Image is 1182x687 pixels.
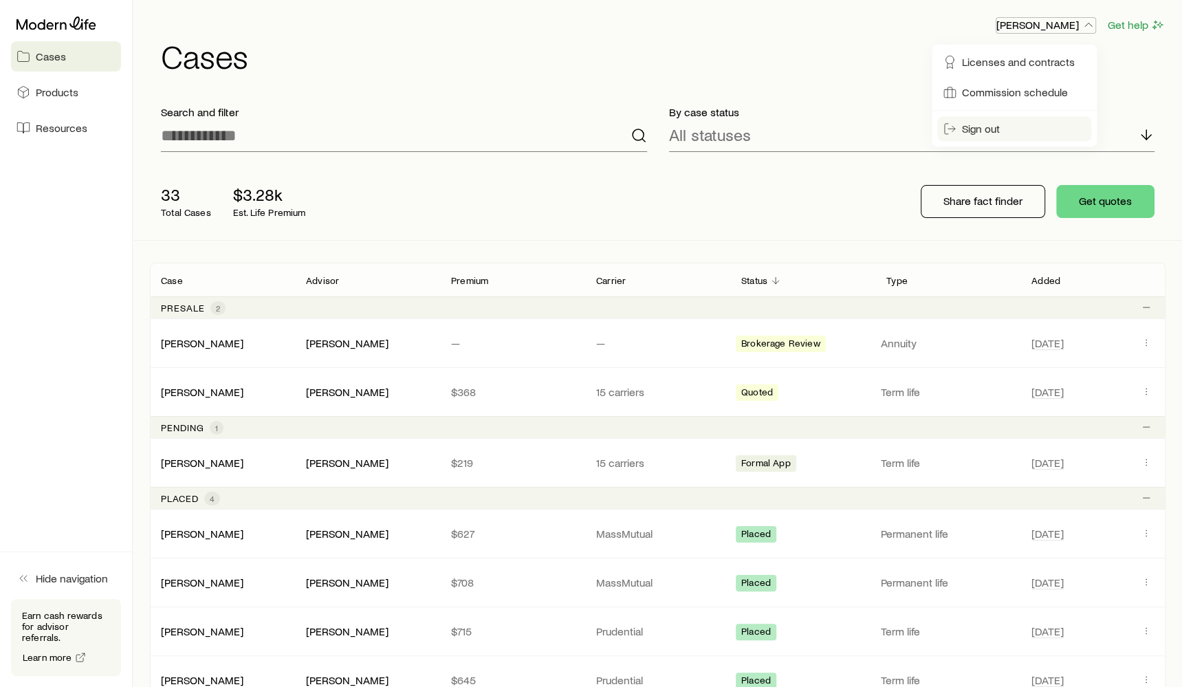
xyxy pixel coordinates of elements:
[741,577,771,591] span: Placed
[11,77,121,107] a: Products
[881,385,1015,399] p: Term life
[451,527,574,541] p: $627
[161,105,647,119] p: Search and filter
[161,493,199,504] p: Placed
[161,336,243,349] a: [PERSON_NAME]
[937,50,1091,74] a: Licenses and contracts
[215,422,218,433] span: 1
[596,576,719,589] p: MassMutual
[11,599,121,676] div: Earn cash rewards for advisor referrals.Learn more
[161,456,243,470] div: [PERSON_NAME]
[306,336,388,351] div: [PERSON_NAME]
[596,527,719,541] p: MassMutual
[741,275,767,286] p: Status
[306,385,388,400] div: [PERSON_NAME]
[596,456,719,470] p: 15 carriers
[210,493,215,504] span: 4
[741,457,791,472] span: Formal App
[881,456,1015,470] p: Term life
[161,207,211,218] p: Total Cases
[161,624,243,637] a: [PERSON_NAME]
[921,185,1045,218] button: Share fact finder
[216,303,220,314] span: 2
[451,624,574,638] p: $715
[306,576,388,590] div: [PERSON_NAME]
[306,456,388,470] div: [PERSON_NAME]
[11,563,121,593] button: Hide navigation
[1031,275,1060,286] p: Added
[669,105,1155,119] p: By case status
[161,422,204,433] p: Pending
[161,275,183,286] p: Case
[741,338,820,352] span: Brokerage Review
[161,673,243,686] a: [PERSON_NAME]
[451,576,574,589] p: $708
[36,571,108,585] span: Hide navigation
[1031,576,1064,589] span: [DATE]
[161,576,243,590] div: [PERSON_NAME]
[596,673,719,687] p: Prudential
[36,50,66,63] span: Cases
[451,385,574,399] p: $368
[962,85,1068,99] span: Commission schedule
[886,275,908,286] p: Type
[161,385,243,398] a: [PERSON_NAME]
[161,576,243,589] a: [PERSON_NAME]
[741,386,773,401] span: Quoted
[741,528,771,543] span: Placed
[23,653,72,662] span: Learn more
[596,336,719,350] p: —
[669,125,751,144] p: All statuses
[306,527,388,541] div: [PERSON_NAME]
[451,275,488,286] p: Premium
[996,17,1096,34] button: [PERSON_NAME]
[233,207,306,218] p: Est. Life Premium
[161,527,243,540] a: [PERSON_NAME]
[962,122,1000,135] span: Sign out
[161,385,243,400] div: [PERSON_NAME]
[36,85,78,99] span: Products
[881,576,1015,589] p: Permanent life
[943,194,1022,208] p: Share fact finder
[1056,185,1154,218] button: Get quotes
[1031,456,1064,470] span: [DATE]
[962,55,1075,69] span: Licenses and contracts
[1031,385,1064,399] span: [DATE]
[937,80,1091,105] a: Commission schedule
[596,275,626,286] p: Carrier
[161,336,243,351] div: [PERSON_NAME]
[881,673,1015,687] p: Term life
[22,610,110,643] p: Earn cash rewards for advisor referrals.
[1031,624,1064,638] span: [DATE]
[1031,527,1064,541] span: [DATE]
[741,626,771,640] span: Placed
[881,624,1015,638] p: Term life
[881,527,1015,541] p: Permanent life
[996,18,1095,32] p: [PERSON_NAME]
[161,624,243,639] div: [PERSON_NAME]
[451,456,574,470] p: $219
[1031,673,1064,687] span: [DATE]
[161,303,205,314] p: Presale
[596,624,719,638] p: Prudential
[881,336,1015,350] p: Annuity
[451,336,574,350] p: —
[306,624,388,639] div: [PERSON_NAME]
[1031,336,1064,350] span: [DATE]
[36,121,87,135] span: Resources
[161,39,1165,72] h1: Cases
[11,41,121,72] a: Cases
[11,113,121,143] a: Resources
[451,673,574,687] p: $645
[161,527,243,541] div: [PERSON_NAME]
[937,116,1091,141] button: Sign out
[161,456,243,469] a: [PERSON_NAME]
[233,185,306,204] p: $3.28k
[596,385,719,399] p: 15 carriers
[306,275,339,286] p: Advisor
[161,185,211,204] p: 33
[1107,17,1165,33] button: Get help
